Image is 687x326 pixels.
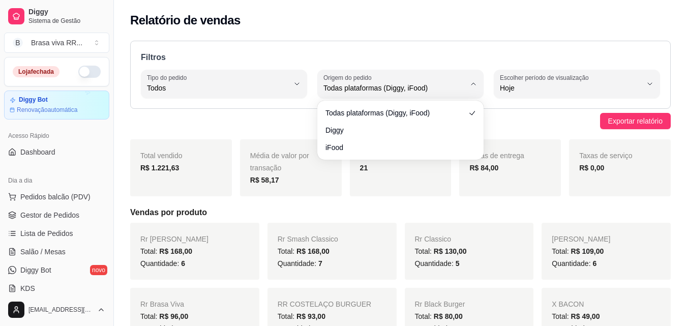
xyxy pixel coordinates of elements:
[415,259,460,268] span: Quantidade:
[147,83,289,93] span: Todos
[415,247,467,255] span: Total:
[579,152,632,160] span: Taxas de serviço
[140,152,183,160] span: Total vendido
[141,51,660,64] p: Filtros
[19,96,48,104] article: Diggy Bot
[28,17,105,25] span: Sistema de Gestão
[571,312,600,320] span: R$ 49,00
[571,247,604,255] span: R$ 109,00
[360,164,368,172] strong: 21
[434,312,463,320] span: R$ 80,00
[456,259,460,268] span: 5
[13,66,59,77] div: Loja fechada
[296,312,325,320] span: R$ 93,00
[278,300,371,308] span: RR COSTELAÇO BURGUER
[415,235,452,243] span: Rr Classico
[469,152,524,160] span: Taxas de entrega
[181,259,185,268] span: 6
[159,312,188,320] span: R$ 96,00
[140,164,179,172] strong: R$ 1.221,63
[78,66,101,78] button: Alterar Status
[434,247,467,255] span: R$ 130,00
[20,228,73,239] span: Lista de Pedidos
[278,235,338,243] span: Rr Smash Classico
[20,265,51,275] span: Diggy Bot
[20,283,35,293] span: KDS
[552,235,610,243] span: [PERSON_NAME]
[140,312,188,320] span: Total:
[500,83,642,93] span: Hoje
[140,300,184,308] span: Rr Brasa Viva
[318,259,322,268] span: 7
[250,152,309,172] span: Média de valor por transação
[130,12,241,28] h2: Relatório de vendas
[17,106,77,114] article: Renovação automática
[13,38,23,48] span: B
[28,306,93,314] span: [EMAIL_ADDRESS][DOMAIN_NAME]
[278,247,330,255] span: Total:
[31,38,82,48] div: Brasa viva RR ...
[4,33,109,53] button: Select a team
[147,73,190,82] label: Tipo do pedido
[159,247,192,255] span: R$ 168,00
[323,83,465,93] span: Todas plataformas (Diggy, iFood)
[20,147,55,157] span: Dashboard
[140,235,208,243] span: Rr [PERSON_NAME]
[608,115,663,127] span: Exportar relatório
[552,259,596,268] span: Quantidade:
[296,247,330,255] span: R$ 168,00
[323,73,375,82] label: Origem do pedido
[469,164,498,172] strong: R$ 84,00
[579,164,604,172] strong: R$ 0,00
[552,300,584,308] span: X BACON
[140,247,192,255] span: Total:
[20,210,79,220] span: Gestor de Pedidos
[325,142,465,153] span: iFood
[415,312,463,320] span: Total:
[325,125,465,135] span: Diggy
[278,312,325,320] span: Total:
[140,259,185,268] span: Quantidade:
[4,128,109,144] div: Acesso Rápido
[4,172,109,189] div: Dia a dia
[415,300,465,308] span: Rr Black Burger
[552,247,604,255] span: Total:
[130,206,671,219] h5: Vendas por produto
[278,259,322,268] span: Quantidade:
[500,73,592,82] label: Escolher período de visualização
[552,312,600,320] span: Total:
[20,192,91,202] span: Pedidos balcão (PDV)
[325,108,465,118] span: Todas plataformas (Diggy, iFood)
[592,259,596,268] span: 6
[250,176,279,184] strong: R$ 58,17
[20,247,66,257] span: Salão / Mesas
[28,8,105,17] span: Diggy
